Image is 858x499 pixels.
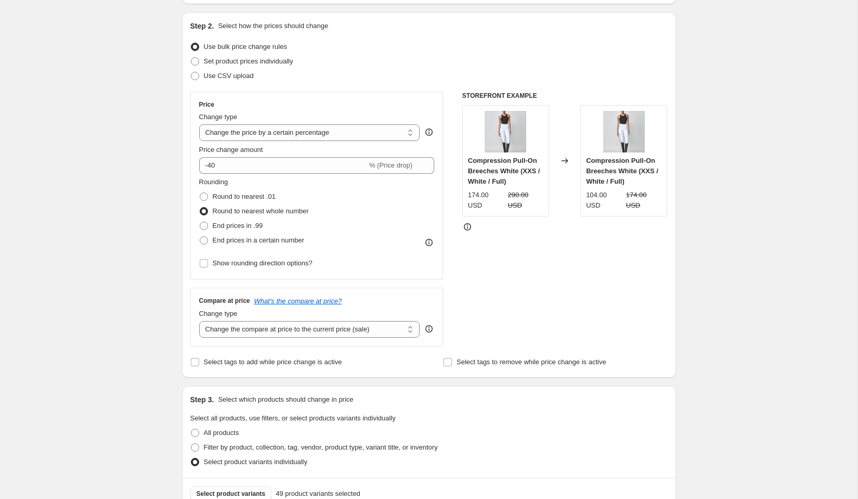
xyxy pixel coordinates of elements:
[204,429,239,437] span: All products
[424,127,434,137] div: help
[369,161,412,169] span: % (Price drop)
[204,443,438,451] span: Filter by product, collection, tag, vendor, product type, variant title, or inventory
[204,43,287,50] span: Use bulk price change rules
[424,324,434,334] div: help
[190,394,214,405] h2: Step 3.
[213,207,309,215] span: Round to nearest whole number
[199,310,238,317] span: Change type
[204,72,254,80] span: Use CSV upload
[457,358,606,366] span: Select tags to remove while price change is active
[199,113,238,121] span: Change type
[468,157,540,185] span: Compression Pull-On Breeches White (XXS / White / Full)
[213,193,276,200] span: Round to nearest .01
[213,222,263,229] span: End prices in .99
[468,190,504,211] div: 174.00 USD
[204,458,307,466] span: Select product variants individually
[254,297,342,305] button: What's the compare at price?
[190,21,214,31] h2: Step 2.
[190,414,396,422] span: Select all products, use filters, or select products variants individually
[508,190,543,211] strike: 290.00 USD
[603,111,645,152] img: CompressionRidingBreechesPull-OnWhite-original_1259647_80x.jpg
[586,157,658,185] span: Compression Pull-On Breeches White (XXS / White / Full)
[586,190,622,211] div: 104.00 USD
[213,236,304,244] span: End prices in a certain number
[462,92,668,100] h6: STOREFRONT EXAMPLE
[199,100,214,109] h3: Price
[204,57,293,65] span: Set product prices individually
[199,146,263,153] span: Price change amount
[218,21,328,31] p: Select how the prices should change
[204,358,342,366] span: Select tags to add while price change is active
[218,394,353,405] p: Select which products should change in price
[626,190,662,211] strike: 174.00 USD
[199,297,250,305] h3: Compare at price
[485,111,526,152] img: CompressionRidingBreechesPull-OnWhite-original_1259647_80x.jpg
[213,259,313,267] span: Show rounding direction options?
[199,157,367,174] input: -15
[276,489,360,499] span: 49 product variants selected
[197,490,266,498] span: Select product variants
[199,178,228,186] span: Rounding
